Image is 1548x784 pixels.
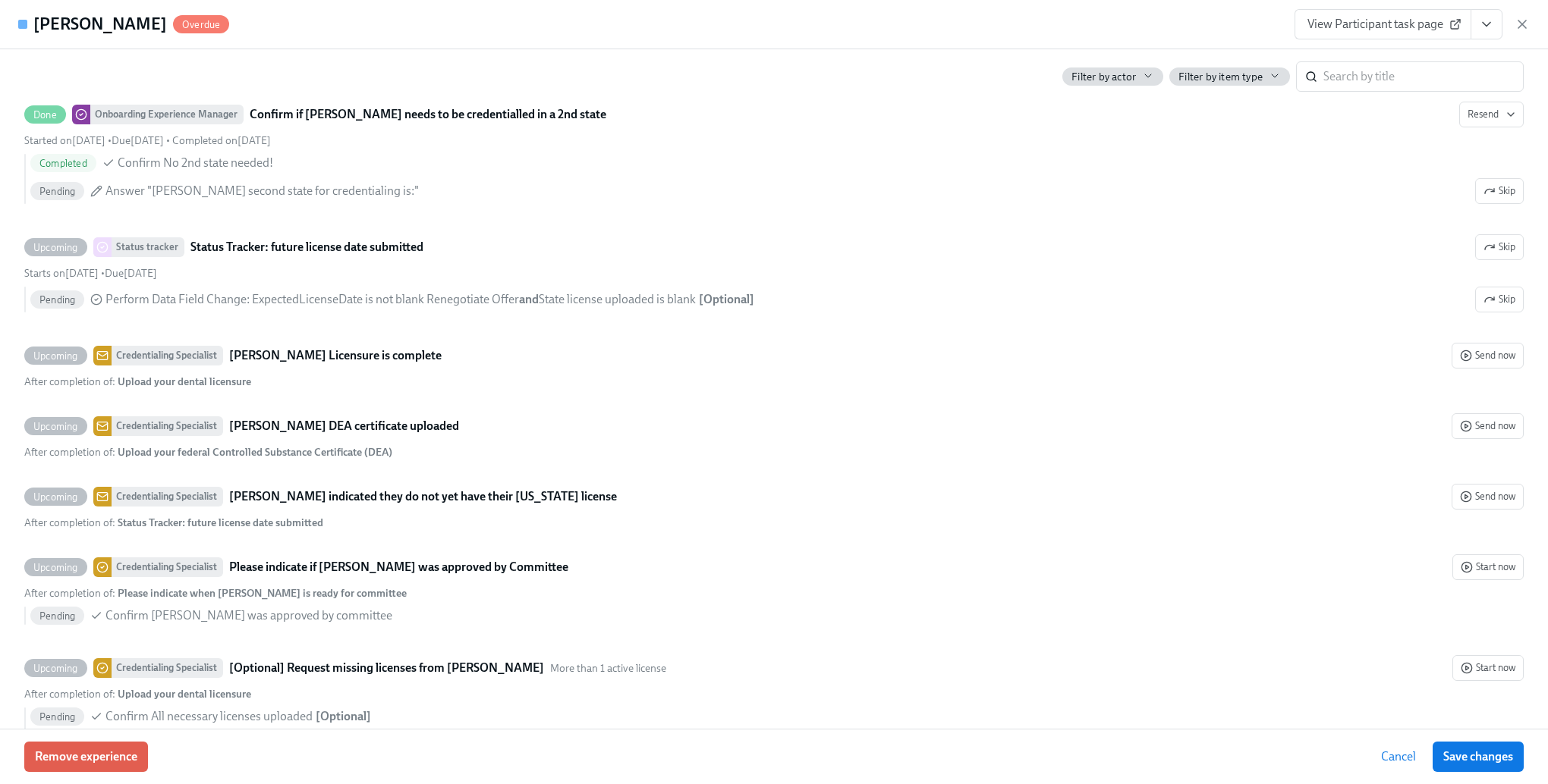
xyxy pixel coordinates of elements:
button: Save changes [1433,742,1524,772]
span: Tuesday, June 17th 2025, 10:01 am [24,134,105,147]
span: Upcoming [24,491,87,503]
span: Confirm No 2nd state needed! [118,155,273,171]
div: After completion of : [24,516,323,530]
button: UpcomingStatus trackerStatus Tracker: future license date submittedSkipStarts on[DATE] •Due[DATE]... [1475,287,1524,312]
div: Credentialing Specialist [112,346,223,365]
button: UpcomingCredentialing Specialist[Optional] Request missing licenses from [PERSON_NAME]More than 1... [1452,655,1524,681]
span: Pending [30,610,84,622]
span: Done [24,109,66,121]
button: DoneOnboarding Experience ManagerConfirm if [PERSON_NAME] needs to be credentialled in a 2nd stat... [1475,178,1524,204]
span: Perform Data Field Change : [105,291,696,308]
span: Answer "[PERSON_NAME] second state for credentialing is:" [105,183,419,199]
span: Send now [1460,348,1515,363]
span: Send now [1460,489,1515,504]
span: Pending [30,294,84,306]
strong: Confirm if [PERSON_NAME] needs to be credentialled in a 2nd state [250,105,606,124]
span: Save changes [1443,749,1513,764]
div: Status tracker [112,237,184,257]
strong: Please indicate when [PERSON_NAME] is ready for committee [118,587,407,600]
span: Skip [1483,240,1515,255]
a: View Participant task page [1295,9,1471,39]
span: Upcoming [24,421,87,432]
strong: Upload your dental licensure [118,375,251,388]
div: Credentialing Specialist [112,416,223,436]
strong: Upload your federal Controlled Substance Certificate (DEA) [118,446,392,459]
span: ExpectedLicenseDate is not blank Renegotiate Offer [252,292,519,306]
span: Wednesday, June 18th 2025, 10:00 am [105,267,157,280]
strong: Upload your dental licensure [118,688,251,701]
span: Upcoming [24,350,87,362]
div: • [24,266,157,281]
button: UpcomingCredentialing SpecialistPlease indicate if [PERSON_NAME] was approved by CommitteeAfter c... [1452,554,1524,580]
div: [ Optional ] [316,708,371,725]
strong: Status Tracker: future license date submitted [118,516,323,529]
span: Start now [1461,560,1515,575]
div: [ Optional ] [699,291,754,308]
span: Upcoming [24,663,87,674]
button: DoneOnboarding Experience ManagerConfirm if [PERSON_NAME] needs to be credentialled in a 2nd stat... [1459,102,1524,127]
span: Pending [30,711,84,723]
div: Onboarding Experience Manager [90,105,244,124]
span: Upcoming [24,562,87,573]
span: Filter by actor [1071,70,1136,84]
button: View task page [1471,9,1502,39]
span: State license uploaded is blank [539,292,696,306]
div: Credentialing Specialist [112,658,223,678]
div: • • [24,133,271,148]
span: Confirm All necessary licenses uploaded [105,708,313,725]
div: After completion of : [24,375,251,389]
button: Remove experience [24,742,148,772]
strong: and [519,292,539,306]
div: Credentialing Specialist [112,487,223,506]
div: After completion of : [24,445,392,459]
span: Upcoming [24,242,87,253]
button: UpcomingCredentialing Specialist[PERSON_NAME] Licensure is completeAfter completion of: Upload yo... [1452,343,1524,368]
span: Skip [1483,292,1515,307]
span: View Participant task page [1307,17,1458,32]
button: Cancel [1370,742,1427,772]
span: Send now [1460,419,1515,434]
div: After completion of : [24,586,407,601]
strong: Please indicate if [PERSON_NAME] was approved by Committee [229,558,568,576]
span: Start now [1461,660,1515,676]
div: After completion of : [24,687,251,701]
button: UpcomingCredentialing Specialist[PERSON_NAME] DEA certificate uploadedAfter completion of: Upload... [1452,413,1524,439]
strong: [PERSON_NAME] Licensure is complete [229,347,442,365]
span: Overdue [173,19,229,30]
span: This task uses the "More than 1 active license" audience [550,661,666,676]
span: Remove experience [35,749,137,764]
span: Confirm [PERSON_NAME] was approved by committee [105,607,392,624]
button: UpcomingCredentialing Specialist[PERSON_NAME] indicated they do not yet have their [US_STATE] lic... [1452,484,1524,510]
strong: Status Tracker: future license date submitted [190,238,423,256]
strong: [Optional] Request missing licenses from [PERSON_NAME] [229,659,544,677]
span: Tuesday, June 17th 2025, 10:12 am [172,134,271,147]
span: Pending [30,186,84,197]
span: Wednesday, June 18th 2025, 10:00 am [112,134,164,147]
span: Filter by item type [1178,70,1263,84]
div: Credentialing Specialist [112,557,223,577]
strong: [PERSON_NAME] DEA certificate uploaded [229,417,459,435]
button: UpcomingStatus trackerStatus Tracker: future license date submittedStarts on[DATE] •Due[DATE] Pen... [1475,234,1524,260]
span: Completed [30,158,96,169]
strong: [PERSON_NAME] indicated they do not yet have their [US_STATE] license [229,488,617,506]
input: Search by title [1323,61,1524,92]
span: Skip [1483,183,1515,199]
h4: [PERSON_NAME] [33,13,167,36]
button: Filter by actor [1062,67,1163,86]
span: Tuesday, June 17th 2025, 10:00 am [24,267,99,280]
button: Filter by item type [1169,67,1290,86]
span: Resend [1468,107,1515,122]
span: Cancel [1381,749,1416,764]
